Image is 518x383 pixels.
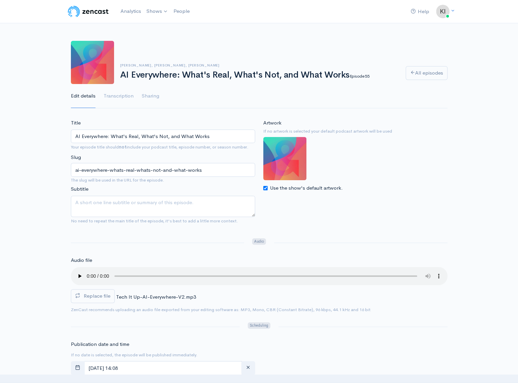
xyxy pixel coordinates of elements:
small: Your episode title should include your podcast title, episode number, or season number. [71,144,248,150]
a: Transcription [104,84,134,108]
small: Episode 55 [349,73,369,79]
a: People [171,4,192,19]
span: Scheduling [248,322,270,329]
small: If no artwork is selected your default podcast artwork will be used [263,128,447,135]
label: Subtitle [71,185,88,193]
a: Edit details [71,84,96,108]
a: All episodes [406,66,447,80]
label: Title [71,119,81,127]
img: ... [436,5,449,18]
label: Artwork [263,119,281,127]
h6: [PERSON_NAME], [PERSON_NAME], [PERSON_NAME] [120,63,398,67]
small: No need to repeat the main title of the episode, it's best to add a little more context. [71,218,238,224]
input: What is the episode's title? [71,130,255,143]
a: Shows [144,4,171,19]
small: The slug will be used in the URL for the episode. [71,177,255,184]
small: If no date is selected, the episode will be published immediately. [71,352,197,358]
label: Audio file [71,256,92,264]
strong: not [119,144,127,150]
a: Analytics [118,4,144,19]
h1: AI Everywhere: What's Real, What's Not, and What Works [120,70,398,80]
span: Tech It Up-AI-Everywhere-V2.mp3 [116,294,196,300]
label: Slug [71,154,81,161]
a: Help [408,4,432,19]
img: ZenCast Logo [67,5,110,18]
button: toggle [71,361,85,375]
a: Sharing [142,84,159,108]
span: Replace file [84,293,110,299]
small: ZenCast recommends uploading an audio file exported from your editing software as: MP3, Mono, CBR... [71,307,371,312]
label: Use the show's default artwork. [270,184,343,192]
label: Publication date and time [71,340,129,348]
span: Audio [252,238,266,245]
button: clear [241,361,255,375]
input: title-of-episode [71,163,255,177]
